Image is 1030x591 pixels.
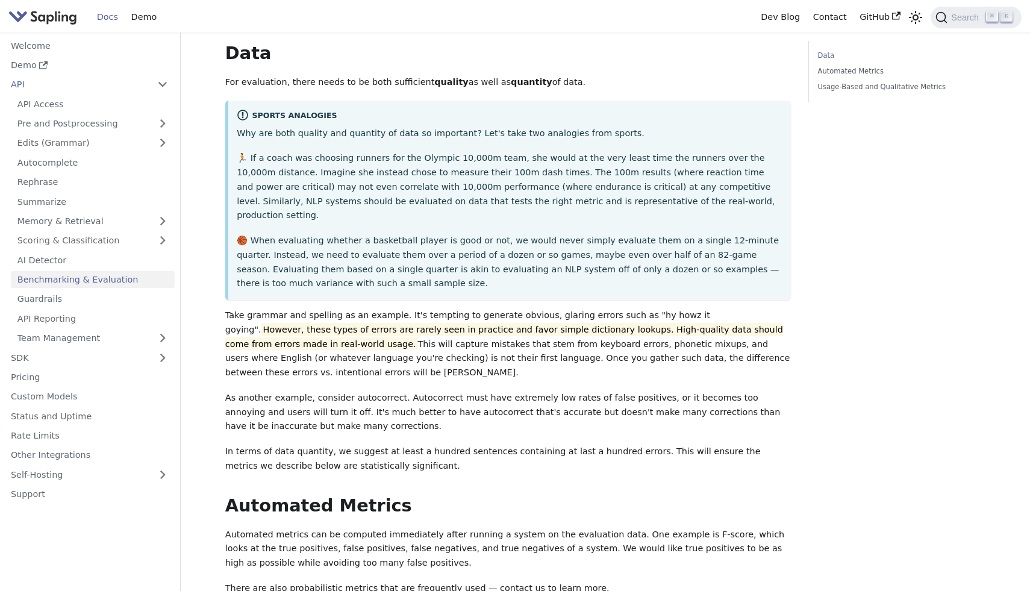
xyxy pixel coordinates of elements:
[125,8,163,27] a: Demo
[8,8,77,26] img: Sapling.ai
[434,77,468,87] strong: quality
[11,154,175,171] a: Autocomplete
[225,391,791,434] p: As another example, consider autocorrect. Autocorrect must have extremely low rates of false posi...
[1000,11,1013,22] kbd: K
[11,193,175,210] a: Summarize
[237,151,782,223] p: 🏃 If a coach was choosing runners for the Olympic 10,000m team, she would at the very least time ...
[225,323,783,351] mark: However, these types of errors are rarely seen in practice and favor simple dictionary lookups. H...
[11,290,175,308] a: Guardrails
[4,388,175,405] a: Custom Models
[225,43,791,64] h2: Data
[818,66,981,77] a: Automated Metrics
[511,77,552,87] strong: quantity
[4,407,175,425] a: Status and Uptime
[11,213,175,230] a: Memory & Retrieval
[986,11,998,22] kbd: ⌘
[225,445,791,474] p: In terms of data quantity, we suggest at least a hundred sentences containing at last a hundred e...
[4,486,175,503] a: Support
[151,349,175,366] button: Expand sidebar category 'SDK'
[11,174,175,191] a: Rephrase
[4,76,151,93] a: API
[225,528,791,571] p: Automated metrics can be computed immediately after running a system on the evaluation data. One ...
[907,8,925,26] button: Switch between dark and light mode (currently light mode)
[807,8,854,27] a: Contact
[8,8,81,26] a: Sapling.ai
[4,446,175,464] a: Other Integrations
[11,251,175,269] a: AI Detector
[931,7,1021,28] button: Search (Command+K)
[90,8,125,27] a: Docs
[11,134,175,152] a: Edits (Grammar)
[11,115,175,133] a: Pre and Postprocessing
[11,232,175,249] a: Scoring & Classification
[4,369,175,386] a: Pricing
[237,109,782,124] div: Sports Analogies
[4,57,175,74] a: Demo
[225,75,791,90] p: For evaluation, there needs to be both sufficient as well as of data.
[4,427,175,445] a: Rate Limits
[237,127,782,141] p: Why are both quality and quantity of data so important? Let's take two analogies from sports.
[225,308,791,380] p: Take grammar and spelling as an example. It's tempting to generate obvious, glaring errors such a...
[225,495,791,517] h2: Automated Metrics
[11,95,175,113] a: API Access
[4,466,175,483] a: Self-Hosting
[11,271,175,289] a: Benchmarking & Evaluation
[4,37,175,54] a: Welcome
[754,8,806,27] a: Dev Blog
[237,234,782,291] p: 🏀 When evaluating whether a basketball player is good or not, we would never simply evaluate them...
[818,50,981,61] a: Data
[11,330,175,347] a: Team Management
[4,349,151,366] a: SDK
[151,76,175,93] button: Collapse sidebar category 'API'
[818,81,981,93] a: Usage-Based and Qualitative Metrics
[11,310,175,327] a: API Reporting
[947,13,986,22] span: Search
[853,8,907,27] a: GitHub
